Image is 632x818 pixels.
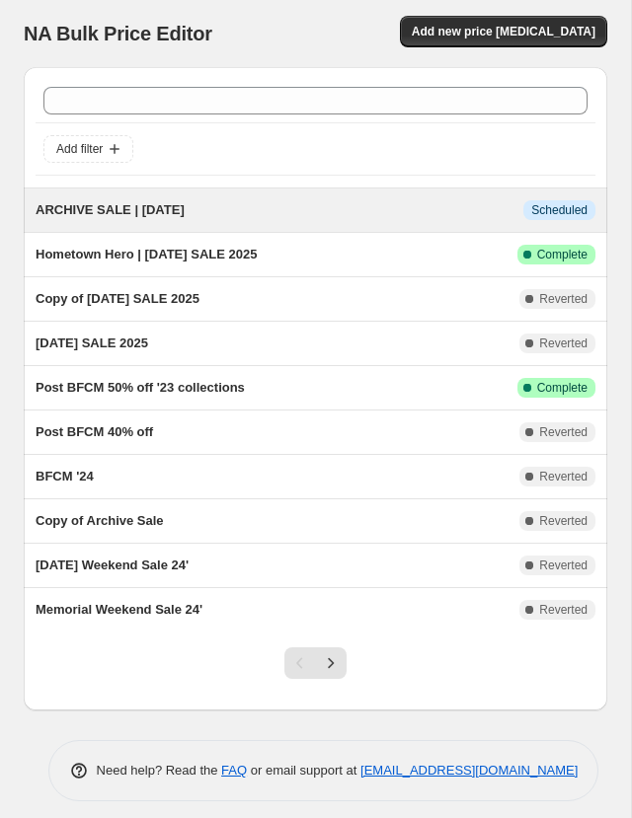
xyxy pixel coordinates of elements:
[36,291,199,306] span: Copy of [DATE] SALE 2025
[539,424,588,440] span: Reverted
[221,763,247,778] a: FAQ
[412,24,595,39] span: Add new price [MEDICAL_DATA]
[36,513,164,528] span: Copy of Archive Sale
[36,469,94,483] span: BFCM '24
[36,247,257,261] span: Hometown Hero | [DATE] SALE 2025
[360,763,578,778] a: [EMAIL_ADDRESS][DOMAIN_NAME]
[36,602,202,617] span: Memorial Weekend Sale 24'
[539,291,588,307] span: Reverted
[247,763,360,778] span: or email support at
[24,23,212,44] span: NA Bulk Price Editor
[537,247,588,262] span: Complete
[43,135,133,163] button: Add filter
[36,335,148,350] span: [DATE] SALE 2025
[539,335,588,351] span: Reverted
[539,469,588,484] span: Reverted
[284,647,347,679] nav: Pagination
[36,380,245,395] span: Post BFCM 50% off '23 collections
[315,647,347,679] button: Next
[539,558,588,573] span: Reverted
[539,513,588,529] span: Reverted
[531,202,588,218] span: Scheduled
[56,141,103,157] span: Add filter
[537,380,588,396] span: Complete
[36,558,189,572] span: [DATE] Weekend Sale 24'
[36,424,153,439] span: Post BFCM 40% off
[400,16,607,47] button: Add new price [MEDICAL_DATA]
[97,763,222,778] span: Need help? Read the
[36,202,185,217] span: ARCHIVE SALE | [DATE]
[539,602,588,618] span: Reverted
